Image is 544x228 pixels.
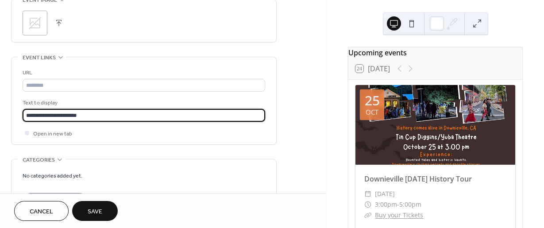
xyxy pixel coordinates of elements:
[23,53,56,62] span: Event links
[365,94,380,107] div: 25
[23,171,82,181] span: No categories added yet.
[88,207,102,216] span: Save
[364,189,371,199] div: ​
[23,68,263,77] div: URL
[23,98,263,108] div: Text to display
[364,174,472,184] a: Downieville [DATE] History Tour
[33,129,72,139] span: Open in new tab
[397,199,399,210] span: -
[348,47,522,58] div: Upcoming events
[399,199,421,210] span: 5:00pm
[23,155,55,165] span: Categories
[72,201,118,221] button: Save
[23,11,47,35] div: ;
[30,207,53,216] span: Cancel
[364,210,371,220] div: ​
[375,211,423,219] a: Buy your Tickets
[375,189,395,199] span: [DATE]
[364,199,371,210] div: ​
[375,199,397,210] span: 3:00pm
[14,201,69,221] button: Cancel
[366,109,378,116] div: Oct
